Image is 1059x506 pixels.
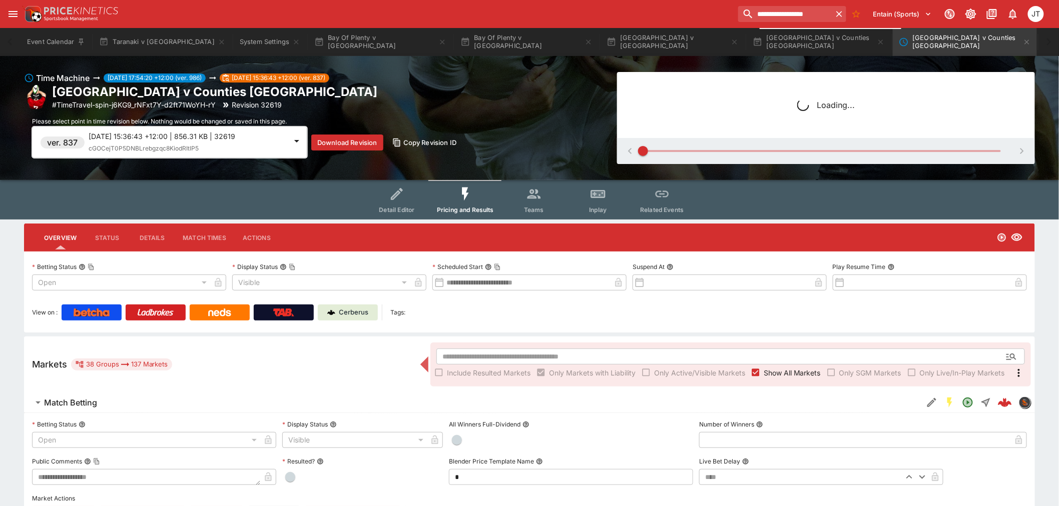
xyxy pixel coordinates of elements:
span: Show All Markets [764,367,821,378]
button: Display StatusCopy To Clipboard [280,263,287,270]
button: Number of Winners [756,421,763,428]
button: Overview [36,225,85,249]
span: Teams [524,206,544,213]
button: Connected to PK [941,5,959,23]
p: Betting Status [32,262,77,271]
p: Cerberus [339,307,369,317]
button: Actions [234,225,279,249]
span: Related Events [640,206,684,213]
img: Betcha [74,308,110,316]
button: Play Resume Time [888,263,895,270]
span: [DATE] 15:36:43 +12:00 (ver. 837) [228,73,329,82]
button: Blender Price Template Name [536,458,543,465]
div: Event type filters [365,180,694,219]
img: Cerberus [327,308,335,316]
button: Select Tenant [867,6,938,22]
span: Detail Editor [379,206,415,213]
p: Copy To Clipboard [52,99,216,110]
div: 38 Groups 137 Markets [75,358,168,370]
label: View on : [32,304,58,320]
p: Live Bet Delay [699,457,740,465]
img: PriceKinetics Logo [22,4,42,24]
button: SGM Enabled [941,393,959,411]
p: [DATE] 15:36:43 +12:00 | 856.31 KB | 32619 [89,131,287,141]
img: Neds [208,308,231,316]
div: sportingsolutions [1019,396,1031,408]
p: Play Resume Time [833,262,886,271]
p: Resulted? [282,457,315,465]
div: Open [32,432,260,448]
button: Display Status [330,421,337,428]
p: Public Comments [32,457,82,465]
h6: ver. 837 [48,136,78,148]
span: Only Live/In-Play Markets [920,367,1005,378]
button: Scheduled StartCopy To Clipboard [485,263,492,270]
button: Taranaki v [GEOGRAPHIC_DATA] [93,28,232,56]
p: Number of Winners [699,420,754,428]
div: Joshua Thomson [1028,6,1044,22]
button: Toggle light/dark mode [962,5,980,23]
img: logo-cerberus--red.svg [998,395,1012,409]
p: Suspend At [633,262,665,271]
button: Bay Of Plenty v [GEOGRAPHIC_DATA] [454,28,599,56]
p: Blender Price Template Name [449,457,534,465]
a: Cerberus [318,304,378,320]
svg: Visible [1011,231,1023,243]
span: Only Markets with Liability [549,367,636,378]
h6: Time Machine [36,72,90,84]
img: Ladbrokes [137,308,174,316]
button: Copy To Clipboard [494,263,501,270]
svg: Open [962,396,974,408]
p: Display Status [232,262,278,271]
input: search [738,6,832,22]
button: Hawke's Bay v Counties Manukau [893,28,1037,56]
svg: More [1013,367,1025,379]
img: rugby_union.png [24,85,48,109]
button: Public CommentsCopy To Clipboard [84,458,91,465]
span: Include Resulted Markets [447,367,531,378]
button: Copy Revision ID [387,134,463,150]
button: Open [1002,347,1020,365]
span: Inplay [589,206,607,213]
button: [GEOGRAPHIC_DATA] v Counties [GEOGRAPHIC_DATA] [747,28,891,56]
button: Download Revision [311,134,383,150]
h6: Match Betting [44,397,97,408]
span: Only SGM Markets [839,367,901,378]
p: All Winners Full-Dividend [449,420,520,428]
button: Match Times [175,225,234,249]
button: Straight [977,393,995,411]
button: Documentation [983,5,1001,23]
button: Match Betting [24,392,923,412]
span: Pricing and Results [437,206,494,213]
div: Visible [232,274,410,290]
span: Please select point in time revision below. Nothing would be changed or saved in this page. [32,117,287,125]
svg: Open [997,232,1007,242]
label: Tags: [390,304,405,320]
img: TabNZ [273,308,294,316]
button: Betting Status [79,421,86,428]
button: Copy To Clipboard [88,263,95,270]
div: Open [32,274,210,290]
button: Copy To Clipboard [289,263,296,270]
button: All Winners Full-Dividend [522,421,529,428]
img: Sportsbook Management [44,16,98,21]
button: Edit Detail [923,393,941,411]
div: Visible [282,432,427,448]
button: Event Calendar [21,28,91,56]
button: Suspend At [667,263,674,270]
button: Live Bet Delay [742,458,749,465]
span: Only Active/Visible Markets [654,367,745,378]
div: 2866aefc-6c5b-41ce-a98b-5ee51096cf84 [998,395,1012,409]
button: Open [959,393,977,411]
p: Revision 32619 [232,99,282,110]
button: Details [130,225,175,249]
span: cGOCejT0P5DNBLrebgzqc8KiodRItlP5 [89,144,199,152]
button: Joshua Thomson [1025,3,1047,25]
h5: Markets [32,358,67,370]
label: Market Actions [32,491,1027,506]
span: [DATE] 17:54:20 +12:00 (ver. 986) [104,73,206,82]
a: 2866aefc-6c5b-41ce-a98b-5ee51096cf84 [995,392,1015,412]
button: Copy To Clipboard [93,458,100,465]
p: Display Status [282,420,328,428]
button: System Settings [234,28,306,56]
